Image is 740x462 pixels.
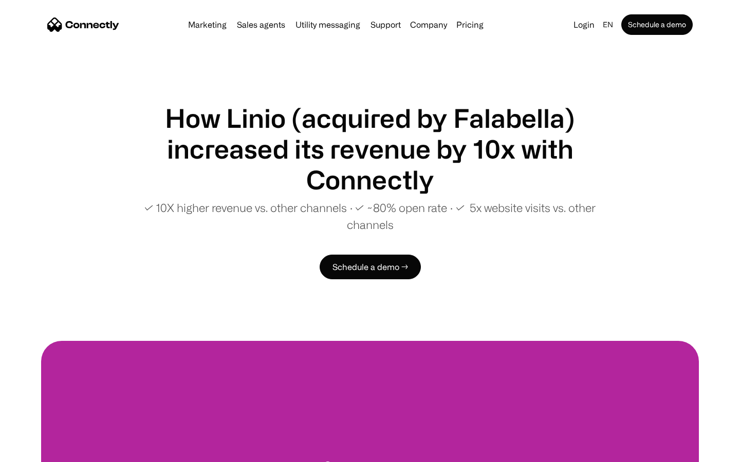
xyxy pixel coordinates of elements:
[452,21,488,29] a: Pricing
[233,21,289,29] a: Sales agents
[10,443,62,458] aside: Language selected: English
[123,199,617,233] p: ✓ 10X higher revenue vs. other channels ∙ ✓ ~80% open rate ∙ ✓ 5x website visits vs. other channels
[366,21,405,29] a: Support
[123,103,617,195] h1: How Linio (acquired by Falabella) increased its revenue by 10x with Connectly
[184,21,231,29] a: Marketing
[621,14,693,35] a: Schedule a demo
[320,255,421,279] a: Schedule a demo →
[569,17,599,32] a: Login
[21,444,62,458] ul: Language list
[410,17,447,32] div: Company
[603,17,613,32] div: en
[291,21,364,29] a: Utility messaging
